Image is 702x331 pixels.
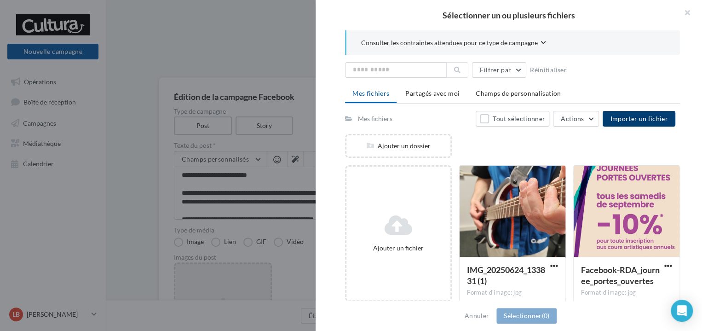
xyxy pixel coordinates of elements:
div: Open Intercom Messenger [671,300,693,322]
button: Tout sélectionner [476,111,549,127]
button: Réinitialiser [526,64,570,75]
span: Importer un fichier [610,115,668,122]
div: Format d'image: jpg [467,289,558,297]
button: Filtrer par [472,62,526,78]
button: Importer un fichier [603,111,675,127]
div: Format d'image: jpg [581,289,672,297]
span: Champs de personnalisation [476,89,561,97]
span: Partagés avec moi [405,89,460,97]
button: Actions [553,111,599,127]
div: Mes fichiers [358,114,392,123]
span: IMG_20250624_133831 (1) [467,265,545,286]
button: Annuler [461,310,493,321]
span: (0) [541,312,549,319]
div: Ajouter un fichier [350,244,447,253]
button: Sélectionner(0) [496,308,557,324]
h2: Sélectionner un ou plusieurs fichiers [330,11,687,19]
span: Consulter les contraintes attendues pour ce type de campagne [361,38,538,47]
button: Consulter les contraintes attendues pour ce type de campagne [361,38,546,49]
div: Ajouter un dossier [346,141,450,151]
span: Mes fichiers [352,89,389,97]
span: Facebook-RDA_journee_portes_ouvertes [581,265,660,286]
span: Actions [561,115,584,122]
